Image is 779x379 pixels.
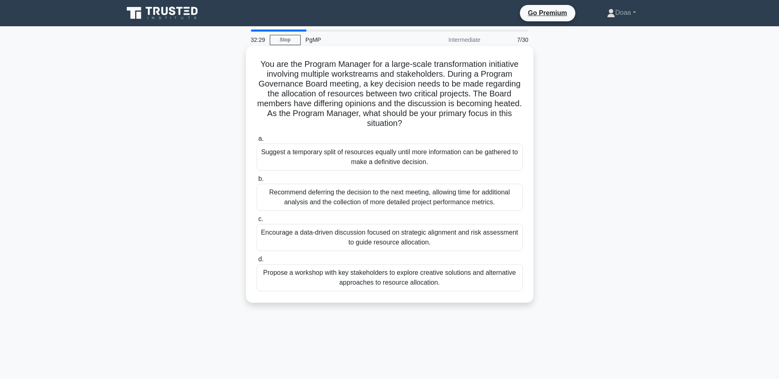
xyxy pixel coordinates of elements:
div: Intermediate [414,32,485,48]
div: 32:29 [246,32,270,48]
h5: You are the Program Manager for a large-scale transformation initiative involving multiple workst... [256,59,524,129]
div: 7/30 [485,32,533,48]
span: b. [258,175,264,182]
div: Encourage a data-driven discussion focused on strategic alignment and risk assessment to guide re... [257,224,523,251]
div: PgMP [301,32,414,48]
a: Stop [270,35,301,45]
a: Doaa [587,5,655,21]
div: Propose a workshop with key stakeholders to explore creative solutions and alternative approaches... [257,264,523,291]
div: Suggest a temporary split of resources equally until more information can be gathered to make a d... [257,144,523,171]
span: a. [258,135,264,142]
span: d. [258,256,264,263]
div: Recommend deferring the decision to the next meeting, allowing time for additional analysis and t... [257,184,523,211]
a: Go Premium [523,8,572,18]
span: c. [258,215,263,222]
